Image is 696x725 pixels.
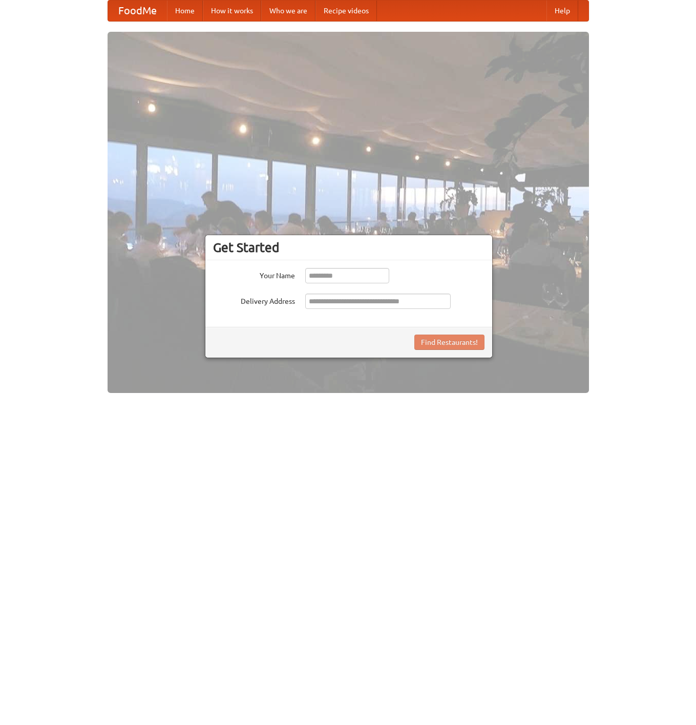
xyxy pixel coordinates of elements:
[261,1,315,21] a: Who we are
[414,335,484,350] button: Find Restaurants!
[203,1,261,21] a: How it works
[546,1,578,21] a: Help
[213,240,484,255] h3: Get Started
[108,1,167,21] a: FoodMe
[315,1,377,21] a: Recipe videos
[213,268,295,281] label: Your Name
[213,294,295,306] label: Delivery Address
[167,1,203,21] a: Home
